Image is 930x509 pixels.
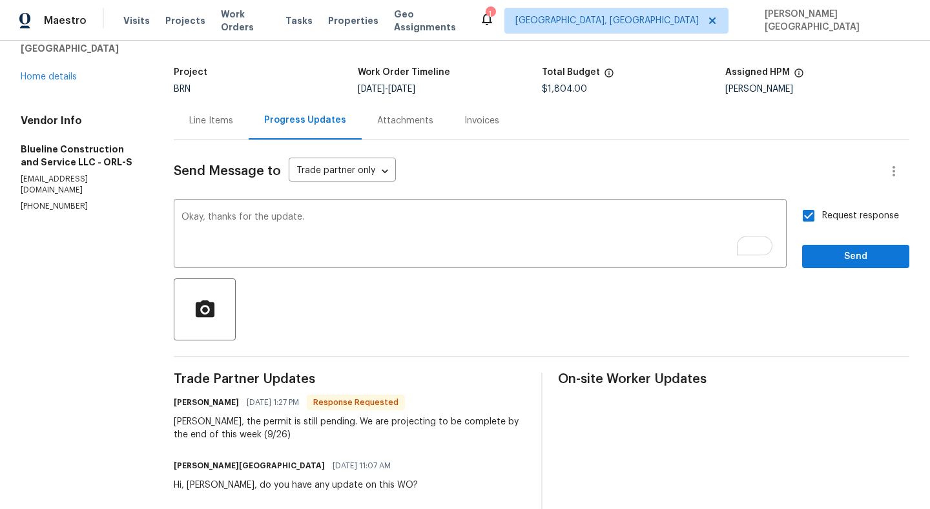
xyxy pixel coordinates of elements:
span: Work Orders [221,8,270,34]
a: Home details [21,72,77,81]
span: BRN [174,85,191,94]
span: Projects [165,14,205,27]
span: Response Requested [308,396,404,409]
span: The total cost of line items that have been proposed by Opendoor. This sum includes line items th... [604,68,614,85]
div: Invoices [464,114,499,127]
span: Request response [822,209,899,223]
h5: [GEOGRAPHIC_DATA] [21,42,143,55]
span: Geo Assignments [394,8,464,34]
h5: Project [174,68,207,77]
span: - [358,85,415,94]
span: [DATE] 11:07 AM [333,459,391,472]
span: Send [812,249,899,265]
p: [PHONE_NUMBER] [21,201,143,212]
span: [DATE] 1:27 PM [247,396,299,409]
h4: Vendor Info [21,114,143,127]
textarea: To enrich screen reader interactions, please activate Accessibility in Grammarly extension settings [181,213,779,258]
span: Maestro [44,14,87,27]
div: Progress Updates [264,114,346,127]
span: Tasks [285,16,313,25]
span: On-site Worker Updates [558,373,909,386]
div: Attachments [377,114,433,127]
p: [EMAIL_ADDRESS][DOMAIN_NAME] [21,174,143,196]
h6: [PERSON_NAME][GEOGRAPHIC_DATA] [174,459,325,472]
div: 1 [486,8,495,21]
div: Line Items [189,114,233,127]
div: [PERSON_NAME] [725,85,909,94]
h5: Blueline Construction and Service LLC - ORL-S [21,143,143,169]
h6: [PERSON_NAME] [174,396,239,409]
button: Send [802,245,909,269]
div: Trade partner only [289,161,396,182]
span: Properties [328,14,378,27]
span: Visits [123,14,150,27]
span: [DATE] [358,85,385,94]
span: The hpm assigned to this work order. [794,68,804,85]
span: [GEOGRAPHIC_DATA], [GEOGRAPHIC_DATA] [515,14,699,27]
span: [PERSON_NAME][GEOGRAPHIC_DATA] [759,8,911,34]
h5: Work Order Timeline [358,68,450,77]
span: $1,804.00 [542,85,587,94]
span: Trade Partner Updates [174,373,525,386]
h5: Total Budget [542,68,600,77]
div: [PERSON_NAME], the permit is still pending. We are projecting to be complete by the end of this w... [174,415,525,441]
span: [DATE] [388,85,415,94]
div: Hi, [PERSON_NAME], do you have any update on this WO? [174,479,418,492]
h5: Assigned HPM [725,68,790,77]
span: Send Message to [174,165,281,178]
